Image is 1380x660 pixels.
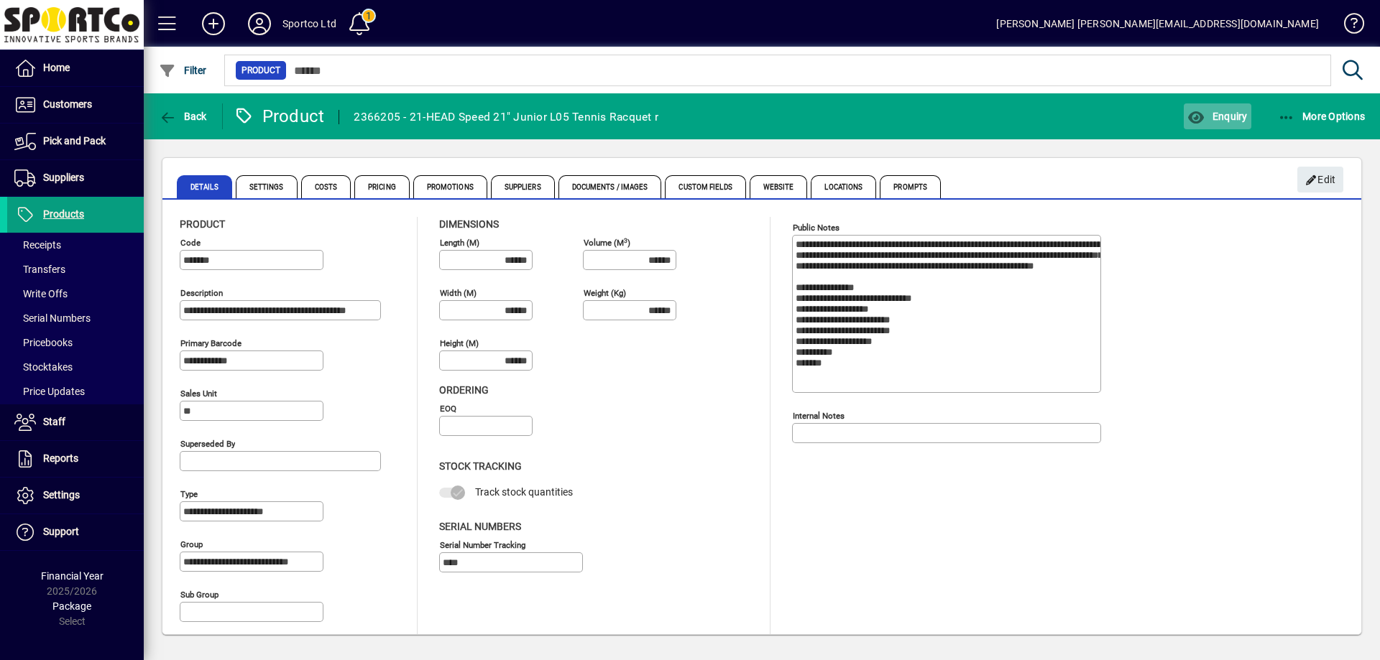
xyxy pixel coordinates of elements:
[880,175,941,198] span: Prompts
[439,460,522,472] span: Stock Tracking
[43,135,106,147] span: Pick and Pack
[7,87,144,123] a: Customers
[7,257,144,282] a: Transfers
[41,570,103,582] span: Financial Year
[1274,103,1369,129] button: More Options
[180,288,223,298] mat-label: Description
[793,411,845,421] mat-label: Internal Notes
[439,384,489,396] span: Ordering
[1184,103,1251,129] button: Enquiry
[301,175,351,198] span: Costs
[43,172,84,183] span: Suppliers
[439,218,499,230] span: Dimensions
[177,175,232,198] span: Details
[180,389,217,399] mat-label: Sales unit
[811,175,876,198] span: Locations
[144,103,223,129] app-page-header-button: Back
[996,12,1319,35] div: [PERSON_NAME] [PERSON_NAME][EMAIL_ADDRESS][DOMAIN_NAME]
[7,355,144,379] a: Stocktakes
[7,282,144,306] a: Write Offs
[7,441,144,477] a: Reports
[750,175,808,198] span: Website
[7,514,144,550] a: Support
[43,208,84,220] span: Products
[624,236,627,243] sup: 3
[491,175,555,198] span: Suppliers
[236,175,298,198] span: Settings
[7,330,144,355] a: Pricebooks
[241,63,280,78] span: Product
[180,539,203,549] mat-label: Group
[475,486,573,498] span: Track stock quantities
[440,338,479,348] mat-label: Height (m)
[793,223,839,233] mat-label: Public Notes
[440,539,525,549] mat-label: Serial Number tracking
[354,175,410,198] span: Pricing
[155,57,211,83] button: Filter
[43,98,92,110] span: Customers
[180,338,241,348] mat-label: Primary barcode
[440,288,477,298] mat-label: Width (m)
[440,404,456,414] mat-label: EOQ
[7,160,144,196] a: Suppliers
[282,12,336,35] div: Sportco Ltd
[354,106,658,129] div: 2366205 - 21-HEAD Speed 21" Junior L05 Tennis Racquet r
[1333,3,1362,50] a: Knowledge Base
[159,65,207,76] span: Filter
[7,306,144,330] a: Serial Numbers
[584,238,630,248] mat-label: Volume (m )
[14,361,73,373] span: Stocktakes
[155,103,211,129] button: Back
[7,379,144,404] a: Price Updates
[558,175,662,198] span: Documents / Images
[7,50,144,86] a: Home
[439,521,521,532] span: Serial Numbers
[1305,168,1336,192] span: Edit
[14,386,85,397] span: Price Updates
[413,175,487,198] span: Promotions
[440,238,479,248] mat-label: Length (m)
[43,489,80,501] span: Settings
[665,175,745,198] span: Custom Fields
[180,590,218,600] mat-label: Sub group
[52,600,91,612] span: Package
[14,288,68,299] span: Write Offs
[180,218,225,230] span: Product
[14,239,61,251] span: Receipts
[7,478,144,513] a: Settings
[43,62,70,73] span: Home
[234,105,325,128] div: Product
[180,238,201,248] mat-label: Code
[14,312,91,324] span: Serial Numbers
[7,233,144,257] a: Receipts
[43,526,79,537] span: Support
[1187,111,1247,122] span: Enquiry
[14,264,65,275] span: Transfers
[159,111,207,122] span: Back
[236,11,282,37] button: Profile
[43,452,78,464] span: Reports
[7,404,144,440] a: Staff
[14,337,73,348] span: Pricebooks
[1278,111,1366,122] span: More Options
[1297,167,1343,192] button: Edit
[7,124,144,159] a: Pick and Pack
[43,416,65,427] span: Staff
[180,489,198,499] mat-label: Type
[180,439,235,449] mat-label: Superseded by
[190,11,236,37] button: Add
[584,288,626,298] mat-label: Weight (Kg)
